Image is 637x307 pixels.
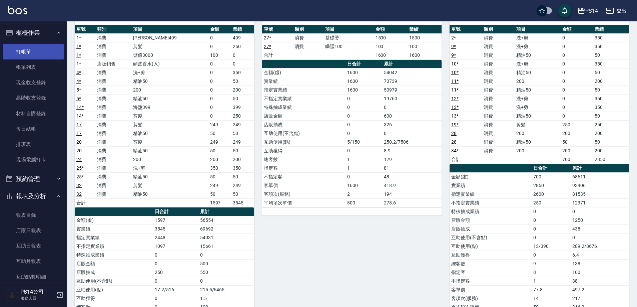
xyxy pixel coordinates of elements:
[231,42,254,51] td: 250
[346,155,382,164] td: 1
[382,86,442,94] td: 50979
[153,251,198,259] td: 0
[95,172,131,181] td: 消費
[324,33,374,42] td: 基礎燙
[208,190,231,198] td: 50
[208,164,231,172] td: 350
[482,138,514,146] td: 消費
[153,233,198,242] td: 2448
[346,77,382,86] td: 1600
[208,25,231,34] th: 金額
[571,172,629,181] td: 68611
[231,198,254,207] td: 3545
[515,112,561,120] td: 精油50
[198,233,254,242] td: 54031
[482,25,514,34] th: 類別
[382,138,442,146] td: 250.2/7506
[450,181,532,190] td: 實業績
[450,198,532,207] td: 不指定實業績
[95,129,131,138] td: 消費
[95,25,131,34] th: 類別
[131,86,208,94] td: 200
[482,129,514,138] td: 消費
[95,120,131,129] td: 消費
[5,288,19,302] img: Person
[231,33,254,42] td: 499
[231,155,254,164] td: 200
[532,207,571,216] td: 0
[382,129,442,138] td: 0
[198,207,254,216] th: 累計
[571,216,629,224] td: 1250
[208,42,231,51] td: 0
[482,68,514,77] td: 消費
[451,139,457,145] a: 28
[231,146,254,155] td: 50
[95,68,131,77] td: 消費
[593,42,629,51] td: 350
[3,152,64,167] a: 現場電腦打卡
[515,59,561,68] td: 洗+剪
[75,216,153,224] td: 金額(虛)
[561,155,593,164] td: 700
[3,106,64,121] a: 材料自購登錄
[571,181,629,190] td: 93906
[374,51,408,59] td: 1600
[131,59,208,68] td: 頭皮香水(入)
[593,146,629,155] td: 200
[593,25,629,34] th: 業績
[131,146,208,155] td: 精油50
[451,131,457,136] a: 28
[231,77,254,86] td: 50
[346,181,382,190] td: 1600
[131,25,208,34] th: 項目
[262,94,346,103] td: 不指定實業績
[8,6,27,14] img: Logo
[231,86,254,94] td: 200
[450,216,532,224] td: 店販金額
[75,224,153,233] td: 實業績
[593,120,629,129] td: 250
[153,242,198,251] td: 1097
[593,33,629,42] td: 350
[131,138,208,146] td: 剪髮
[482,120,514,129] td: 消費
[75,251,153,259] td: 特殊抽成業績
[561,146,593,155] td: 200
[198,251,254,259] td: 0
[593,86,629,94] td: 50
[208,94,231,103] td: 0
[76,157,82,162] a: 24
[408,33,442,42] td: 1500
[131,129,208,138] td: 精油50
[346,68,382,77] td: 1600
[95,164,131,172] td: 消費
[231,112,254,120] td: 250
[558,4,571,17] button: save
[382,77,442,86] td: 70739
[208,155,231,164] td: 200
[231,59,254,68] td: 0
[3,24,64,41] button: 櫃檯作業
[515,129,561,138] td: 200
[153,216,198,224] td: 1597
[593,94,629,103] td: 350
[482,51,514,59] td: 消費
[561,33,593,42] td: 0
[515,77,561,86] td: 200
[198,216,254,224] td: 56554
[3,187,64,205] button: 報表及分析
[231,94,254,103] td: 50
[561,68,593,77] td: 0
[515,120,561,129] td: 剪髮
[382,60,442,68] th: 累計
[208,68,231,77] td: 0
[262,138,346,146] td: 互助使用(點)
[76,131,82,136] a: 17
[382,103,442,112] td: 0
[262,25,293,34] th: 單號
[262,164,346,172] td: 指定客
[262,86,346,94] td: 指定實業績
[450,233,532,242] td: 互助使用(不含點)
[515,33,561,42] td: 洗+剪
